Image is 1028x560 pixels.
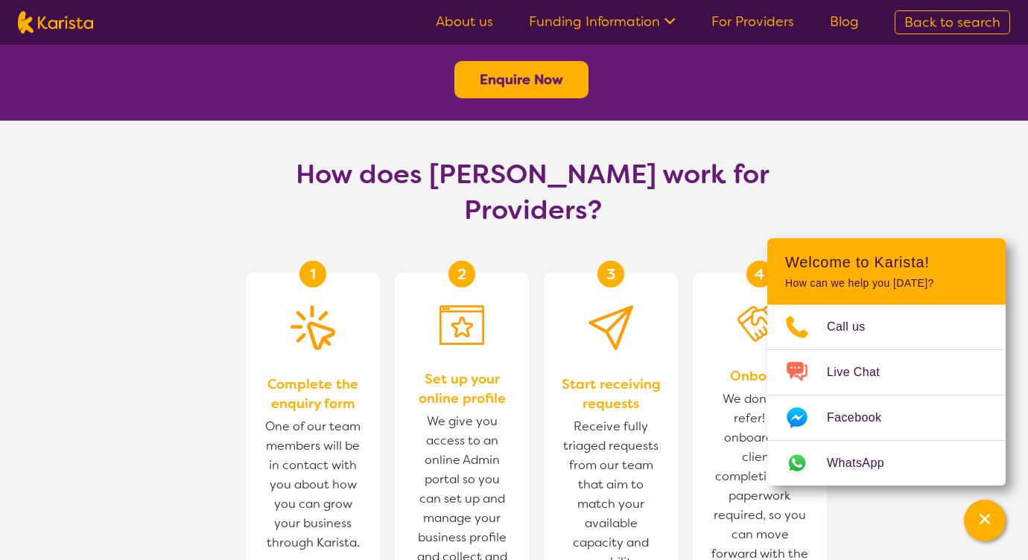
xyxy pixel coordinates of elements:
a: Web link opens in a new tab. [767,441,1006,486]
button: Channel Menu [964,500,1006,541]
span: Facebook [827,407,899,429]
img: Set up your online profile [440,305,484,345]
span: Back to search [904,13,1000,31]
div: 2 [448,261,475,287]
div: 1 [299,261,326,287]
div: Channel Menu [767,238,1006,486]
img: Provider Start receiving requests [588,305,633,350]
span: Live Chat [827,361,898,384]
span: WhatsApp [827,452,902,474]
img: Complete the enquiry form [291,305,335,350]
button: Enquire Now [454,61,588,98]
a: Enquire Now [480,71,563,89]
div: 4 [746,261,773,287]
div: 3 [597,261,624,287]
span: One of our team members will be in contact with you about how you can grow your business through ... [261,413,365,556]
span: Start receiving requests [559,375,663,413]
span: Call us [827,316,883,338]
a: Funding Information [529,13,676,31]
a: Back to search [895,10,1010,34]
h1: How does [PERSON_NAME] work for Providers? [283,156,782,228]
a: About us [436,13,493,31]
img: Onboard [737,305,782,342]
span: Complete the enquiry form [261,375,365,413]
ul: Choose channel [767,305,1006,486]
p: How can we help you [DATE]? [785,277,988,290]
a: Blog [830,13,859,31]
span: Onboard [730,366,790,386]
a: For Providers [711,13,794,31]
h2: Welcome to Karista! [785,253,988,271]
img: Karista logo [18,11,93,34]
span: Set up your online profile [410,369,514,408]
